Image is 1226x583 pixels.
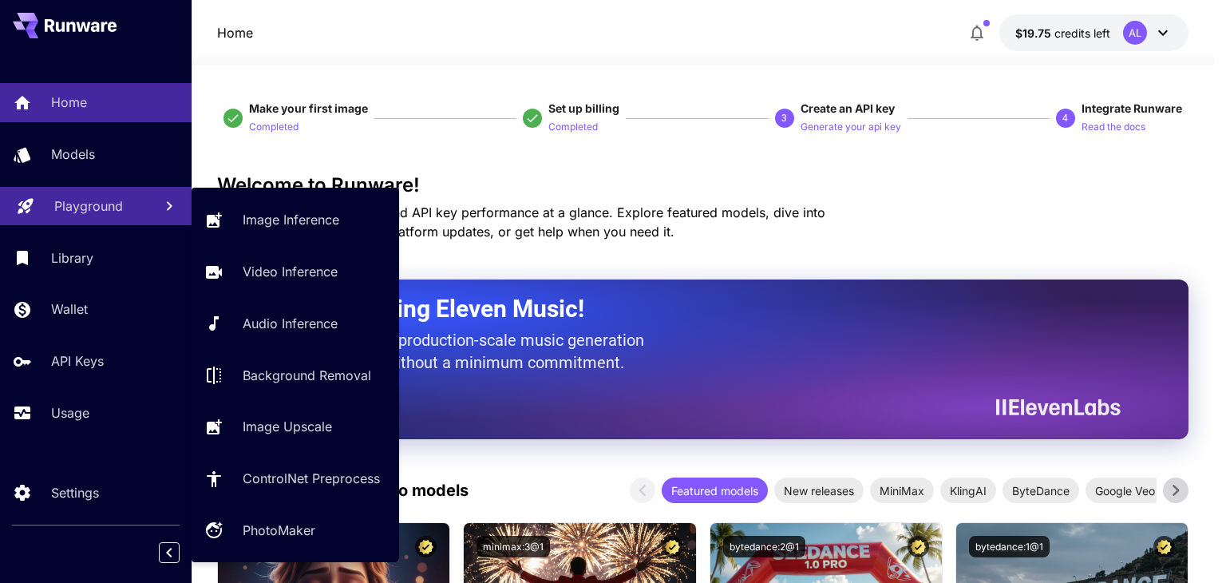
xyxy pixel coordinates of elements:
p: 3 [781,111,787,125]
a: Background Removal [192,355,399,395]
span: ByteDance [1003,482,1079,499]
button: Certified Model – Vetted for best performance and includes a commercial license. [1153,536,1175,557]
p: Video Inference [243,262,338,281]
h2: Now Supporting Eleven Music! [257,294,1109,324]
p: Library [51,248,93,268]
a: ControlNet Preprocess [192,459,399,498]
span: Create an API key [801,101,895,115]
p: Home [217,23,253,42]
button: minimax:3@1 [477,536,550,557]
p: Playground [54,196,123,216]
p: Settings [51,483,99,502]
div: Collapse sidebar [171,538,192,567]
span: Set up billing [548,101,619,115]
span: New releases [774,482,864,499]
p: Image Upscale [243,417,332,436]
p: Wallet [51,299,88,319]
span: Google Veo [1086,482,1165,499]
button: bytedance:1@1 [969,536,1050,557]
span: Check out your usage stats and API key performance at a glance. Explore featured models, dive int... [217,204,825,240]
button: Collapse sidebar [159,542,180,563]
p: Image Inference [243,210,339,229]
button: Certified Model – Vetted for best performance and includes a commercial license. [415,536,437,557]
button: bytedance:2@1 [723,536,805,557]
p: Audio Inference [243,314,338,333]
h3: Welcome to Runware! [217,174,1188,196]
p: Generate your api key [801,120,901,135]
span: Make your first image [249,101,368,115]
button: Certified Model – Vetted for best performance and includes a commercial license. [662,536,683,557]
div: $19.75302 [1015,25,1110,42]
p: PhotoMaker [243,521,315,540]
span: Integrate Runware [1082,101,1182,115]
p: API Keys [51,351,104,371]
p: Home [51,93,87,112]
p: Models [51,145,95,164]
p: The only way to get production-scale music generation from Eleven Labs without a minimum commitment. [257,329,656,374]
span: MiniMax [870,482,934,499]
p: Background Removal [243,366,371,385]
span: credits left [1054,26,1110,40]
button: $19.75302 [999,14,1188,51]
p: Read the docs [1082,120,1145,135]
nav: breadcrumb [217,23,253,42]
a: PhotoMaker [192,511,399,550]
a: Image Inference [192,200,399,240]
span: KlingAI [940,482,996,499]
p: Completed [249,120,299,135]
span: $19.75 [1015,26,1054,40]
p: Usage [51,403,89,422]
span: Featured models [662,482,768,499]
div: AL [1123,21,1147,45]
p: ControlNet Preprocess [243,469,380,488]
a: Audio Inference [192,304,399,343]
p: Completed [548,120,598,135]
a: Image Upscale [192,407,399,446]
a: Video Inference [192,252,399,291]
button: Certified Model – Vetted for best performance and includes a commercial license. [908,536,929,557]
p: 4 [1062,111,1068,125]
